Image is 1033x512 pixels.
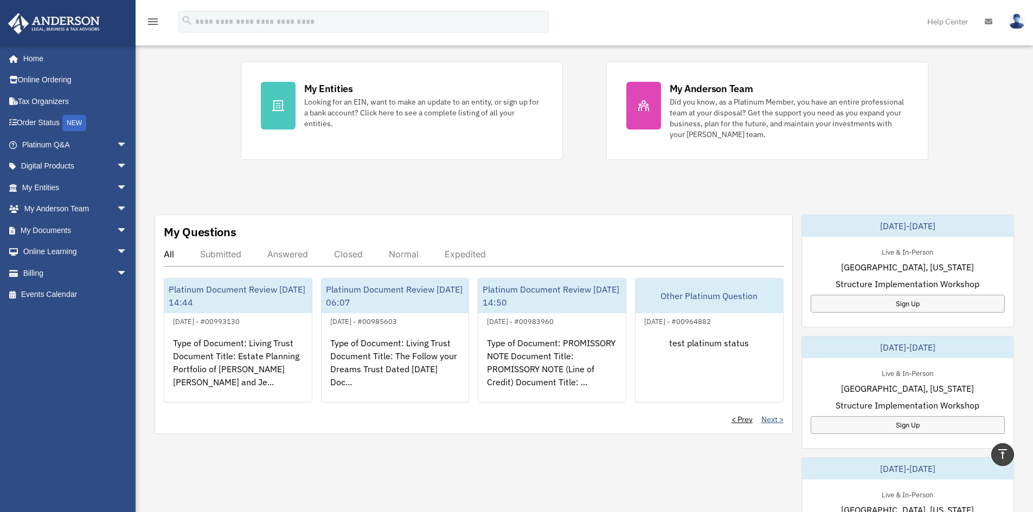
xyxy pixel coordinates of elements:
[8,198,144,220] a: My Anderson Teamarrow_drop_down
[267,249,308,260] div: Answered
[164,249,174,260] div: All
[478,278,626,313] div: Platinum Document Review [DATE] 14:50
[389,249,419,260] div: Normal
[670,82,753,95] div: My Anderson Team
[164,278,312,313] div: Platinum Document Review [DATE] 14:44
[802,336,1013,358] div: [DATE]-[DATE]
[8,134,144,155] a: Platinum Q&Aarrow_drop_down
[322,315,406,326] div: [DATE] - #00985603
[873,367,942,378] div: Live & In-Person
[8,48,138,69] a: Home
[478,315,562,326] div: [DATE] - #00983960
[606,62,928,160] a: My Anderson Team Did you know, as a Platinum Member, you have an entire professional team at your...
[811,416,1005,434] a: Sign Up
[164,315,248,326] div: [DATE] - #00993130
[478,328,626,412] div: Type of Document: PROMISSORY NOTE Document Title: PROMISSORY NOTE (Line of Credit) Document Title...
[991,443,1014,466] a: vertical_align_top
[635,278,784,403] a: Other Platinum Question[DATE] - #00964882test platinum status
[117,262,138,284] span: arrow_drop_down
[117,177,138,199] span: arrow_drop_down
[322,278,469,313] div: Platinum Document Review [DATE] 06:07
[8,155,144,177] a: Digital Productsarrow_drop_down
[117,155,138,178] span: arrow_drop_down
[164,224,236,240] div: My Questions
[164,328,312,412] div: Type of Document: Living Trust Document Title: Estate Planning Portfolio of [PERSON_NAME] [PERSON...
[146,15,159,28] i: menu
[304,82,353,95] div: My Entities
[996,448,1009,461] i: vertical_align_top
[8,112,144,134] a: Order StatusNEW
[8,177,144,198] a: My Entitiesarrow_drop_down
[181,15,193,27] i: search
[117,219,138,242] span: arrow_drop_down
[8,90,144,112] a: Tax Organizers
[5,13,103,34] img: Anderson Advisors Platinum Portal
[873,488,942,500] div: Live & In-Person
[478,278,626,403] a: Platinum Document Review [DATE] 14:50[DATE] - #00983960Type of Document: PROMISSORY NOTE Document...
[732,414,753,425] a: < Prev
[117,198,138,221] span: arrow_drop_down
[836,399,979,412] span: Structure Implementation Workshop
[62,115,86,131] div: NEW
[802,458,1013,479] div: [DATE]-[DATE]
[164,278,312,403] a: Platinum Document Review [DATE] 14:44[DATE] - #00993130Type of Document: Living Trust Document Ti...
[8,284,144,306] a: Events Calendar
[636,315,720,326] div: [DATE] - #00964882
[304,96,543,129] div: Looking for an EIN, want to make an update to an entity, or sign up for a bank account? Click her...
[841,382,974,395] span: [GEOGRAPHIC_DATA], [US_STATE]
[873,245,942,257] div: Live & In-Person
[761,414,784,425] a: Next >
[811,295,1005,313] a: Sign Up
[322,328,469,412] div: Type of Document: Living Trust Document Title: The Follow your Dreams Trust Dated [DATE] Doc...
[670,96,908,140] div: Did you know, as a Platinum Member, you have an entire professional team at your disposal? Get th...
[117,134,138,156] span: arrow_drop_down
[200,249,241,260] div: Submitted
[146,19,159,28] a: menu
[334,249,363,260] div: Closed
[8,241,144,263] a: Online Learningarrow_drop_down
[117,241,138,263] span: arrow_drop_down
[1009,14,1025,29] img: User Pic
[636,278,783,313] div: Other Platinum Question
[636,328,783,412] div: test platinum status
[241,62,563,160] a: My Entities Looking for an EIN, want to make an update to an entity, or sign up for a bank accoun...
[321,278,470,403] a: Platinum Document Review [DATE] 06:07[DATE] - #00985603Type of Document: Living Trust Document Ti...
[445,249,486,260] div: Expedited
[841,261,974,274] span: [GEOGRAPHIC_DATA], [US_STATE]
[802,215,1013,237] div: [DATE]-[DATE]
[8,69,144,91] a: Online Ordering
[8,262,144,284] a: Billingarrow_drop_down
[836,277,979,290] span: Structure Implementation Workshop
[8,219,144,241] a: My Documentsarrow_drop_down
